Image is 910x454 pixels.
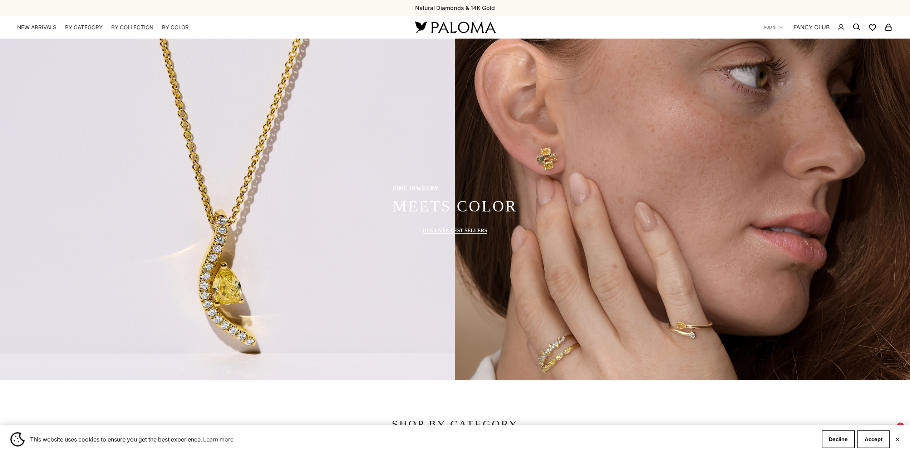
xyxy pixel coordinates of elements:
[17,24,398,31] nav: Primary navigation
[202,434,235,445] a: Learn more
[763,24,783,30] button: AUD $
[822,430,855,448] button: Decline
[895,437,900,441] button: Close
[763,24,776,30] span: AUD $
[65,24,103,31] summary: By Category
[763,16,893,39] nav: Secondary navigation
[17,24,56,31] a: NEW ARRIVALS
[415,3,495,13] p: Natural Diamonds & 14K Gold
[162,24,189,31] summary: By Color
[71,417,840,431] p: SHOP BY CATEGORY
[857,430,890,448] button: Accept
[111,24,153,31] summary: By Collection
[393,185,517,192] p: fine jewelry
[423,228,487,234] a: DISCOVER BEST SELLERS
[10,432,25,446] img: Cookie banner
[793,23,830,32] a: FANCY CLUB
[30,434,816,445] span: This website uses cookies to ensure you get the best experience.
[393,199,517,214] p: meets color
